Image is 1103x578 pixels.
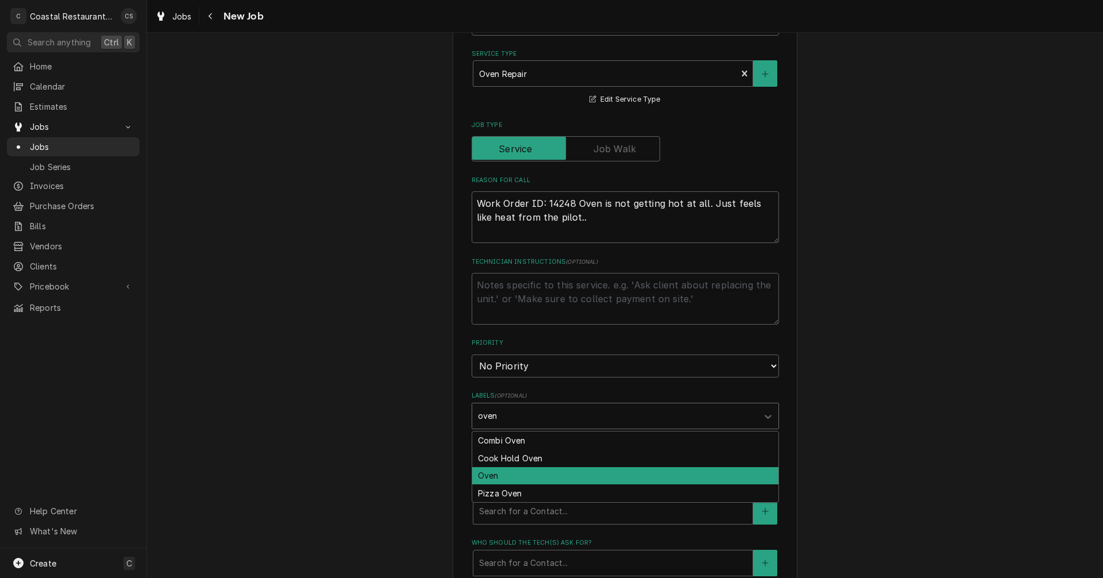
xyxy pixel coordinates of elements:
span: Ctrl [104,36,119,48]
a: Clients [7,257,140,276]
div: Priority [472,338,779,377]
button: Edit Service Type [588,93,662,107]
a: Go to Jobs [7,117,140,136]
a: Home [7,57,140,76]
span: Pricebook [30,280,117,292]
span: ( optional ) [566,259,598,265]
div: Who called in this service? [472,487,779,524]
svg: Create New Contact [762,507,769,515]
span: New Job [220,9,264,24]
span: C [126,557,132,569]
span: ( optional ) [495,392,527,399]
label: Labels [472,391,779,400]
a: Go to Pricebook [7,277,140,296]
span: Job Series [30,161,134,173]
a: Invoices [7,176,140,195]
span: Help Center [30,505,133,517]
span: Vendors [30,240,134,252]
button: Create New Service [753,60,777,87]
textarea: Work Order ID: 14248 Oven is not getting hot at all. Just feels like heat from the pilot.. [472,191,779,243]
div: Service Type [472,49,779,106]
a: Reports [7,298,140,317]
a: Estimates [7,97,140,116]
svg: Create New Contact [762,559,769,567]
div: Who should the tech(s) ask for? [472,538,779,576]
div: C [10,8,26,24]
label: Job Type [472,121,779,130]
a: Go to What's New [7,522,140,541]
span: Estimates [30,101,134,113]
a: Go to Help Center [7,502,140,521]
div: CS [121,8,137,24]
div: Coastal Restaurant Repair [30,10,114,22]
span: Calendar [30,80,134,93]
span: Jobs [172,10,192,22]
svg: Create New Service [762,70,769,78]
span: Jobs [30,121,117,133]
div: Combi Oven [472,431,778,449]
label: Service Type [472,49,779,59]
div: Reason For Call [472,176,779,243]
label: Priority [472,338,779,348]
label: Technician Instructions [472,257,779,267]
div: Oven [472,467,778,485]
span: Jobs [30,141,134,153]
div: Technician Instructions [472,257,779,325]
span: Create [30,558,56,568]
label: Reason For Call [472,176,779,185]
div: Chris Sockriter's Avatar [121,8,137,24]
a: Jobs [151,7,196,26]
span: Bills [30,220,134,232]
button: Create New Contact [753,498,777,525]
a: Jobs [7,137,140,156]
span: Reports [30,302,134,314]
label: Who should the tech(s) ask for? [472,538,779,548]
div: Cook Hold Oven [472,449,778,467]
span: What's New [30,525,133,537]
span: K [127,36,132,48]
a: Vendors [7,237,140,256]
span: Search anything [28,36,91,48]
button: Create New Contact [753,550,777,576]
span: Home [30,60,134,72]
div: Job Type [472,121,779,161]
span: Invoices [30,180,134,192]
a: Purchase Orders [7,196,140,215]
a: Bills [7,217,140,236]
div: Pizza Oven [472,484,778,502]
span: Clients [30,260,134,272]
span: Purchase Orders [30,200,134,212]
button: Navigate back [202,7,220,25]
div: Labels [472,391,779,429]
a: Calendar [7,77,140,96]
a: Job Series [7,157,140,176]
button: Search anythingCtrlK [7,32,140,52]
